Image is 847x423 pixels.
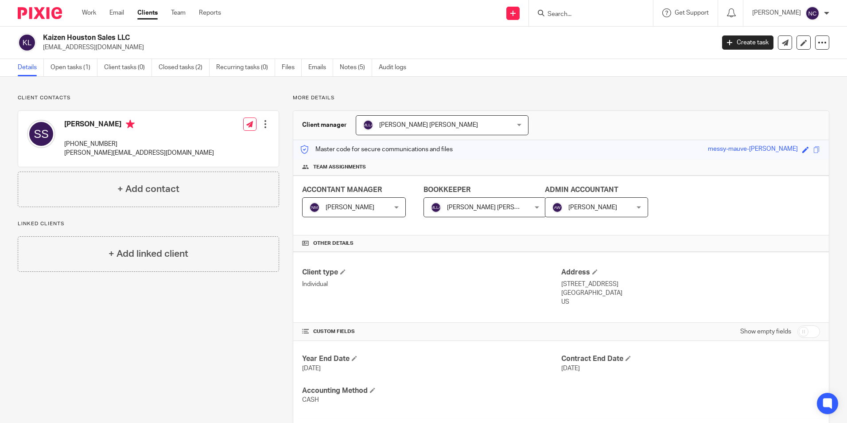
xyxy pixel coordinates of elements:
p: [PERSON_NAME] [752,8,801,17]
a: Closed tasks (2) [159,59,210,76]
a: Notes (5) [340,59,372,76]
p: [PHONE_NUMBER] [64,140,214,149]
p: [STREET_ADDRESS] [561,280,820,289]
p: [GEOGRAPHIC_DATA] [561,289,820,298]
a: Work [82,8,96,17]
p: Client contacts [18,94,279,102]
h4: Client type [302,268,561,277]
img: svg%3E [363,120,373,130]
a: Files [282,59,302,76]
a: Create task [722,35,773,50]
h3: Client manager [302,121,347,129]
h4: CUSTOM FIELDS [302,328,561,335]
p: US [561,298,820,306]
img: svg%3E [552,202,563,213]
h4: + Add contact [117,182,179,196]
span: CASH [302,397,319,403]
h2: Kaizen Houston Sales LLC [43,33,575,43]
span: ACCONTANT MANAGER [302,186,382,193]
a: Recurring tasks (0) [216,59,275,76]
img: svg%3E [805,6,820,20]
label: Show empty fields [740,327,791,336]
div: messy-mauve-[PERSON_NAME] [708,145,798,155]
a: Team [171,8,186,17]
span: [PERSON_NAME] [PERSON_NAME] [379,122,478,128]
p: More details [293,94,829,102]
a: Reports [199,8,221,17]
p: [PERSON_NAME][EMAIL_ADDRESS][DOMAIN_NAME] [64,149,214,157]
p: Individual [302,280,561,289]
span: [DATE] [561,365,580,372]
img: svg%3E [309,202,320,213]
span: Other details [313,240,354,247]
img: svg%3E [431,202,441,213]
span: ADMIN ACCOUNTANT [545,186,618,193]
h4: Address [561,268,820,277]
span: [PERSON_NAME] [568,204,617,211]
input: Search [547,11,626,19]
a: Client tasks (0) [104,59,152,76]
a: Emails [308,59,333,76]
a: Open tasks (1) [51,59,97,76]
p: Master code for secure communications and files [300,145,453,154]
img: Pixie [18,7,62,19]
p: Linked clients [18,220,279,227]
h4: Contract End Date [561,354,820,364]
i: Primary [126,120,135,129]
h4: Year End Date [302,354,561,364]
img: svg%3E [27,120,55,148]
h4: Accounting Method [302,386,561,396]
a: Details [18,59,44,76]
span: Get Support [675,10,709,16]
span: [PERSON_NAME] [PERSON_NAME] [447,204,546,211]
img: svg%3E [18,33,36,52]
span: [DATE] [302,365,321,372]
span: BOOKKEEPER [423,186,470,193]
span: Team assignments [313,164,366,171]
a: Clients [137,8,158,17]
h4: + Add linked client [109,247,188,261]
a: Audit logs [379,59,413,76]
h4: [PERSON_NAME] [64,120,214,131]
a: Email [109,8,124,17]
p: [EMAIL_ADDRESS][DOMAIN_NAME] [43,43,709,52]
span: [PERSON_NAME] [326,204,374,211]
